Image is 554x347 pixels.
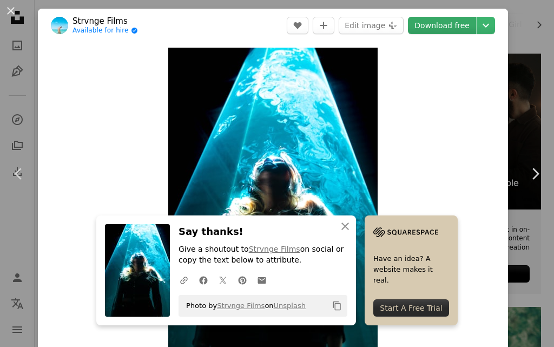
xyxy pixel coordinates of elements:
button: Like [287,17,308,34]
a: Strvnge Films [72,16,138,27]
button: Copy to clipboard [328,297,346,315]
img: Go to Strvnge Films's profile [51,17,68,34]
a: Share on Twitter [213,269,233,291]
button: Choose download size [477,17,495,34]
img: file-1705255347840-230a6ab5bca9image [373,224,438,240]
h3: Say thanks! [179,224,347,240]
a: Have an idea? A website makes it real.Start A Free Trial [365,215,458,325]
span: Have an idea? A website makes it real. [373,253,449,286]
p: Give a shoutout to on social or copy the text below to attribute. [179,244,347,266]
a: Unsplash [274,302,306,310]
a: Strvnge Films [249,245,300,253]
a: Download free [408,17,476,34]
a: Share on Pinterest [233,269,252,291]
button: Add to Collection [313,17,334,34]
a: Available for hire [72,27,138,35]
button: Edit image [339,17,404,34]
a: Share over email [252,269,272,291]
span: Photo by on [181,297,306,315]
a: Share on Facebook [194,269,213,291]
a: Strvnge Films [217,302,265,310]
a: Next [516,122,554,226]
div: Start A Free Trial [373,299,449,317]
